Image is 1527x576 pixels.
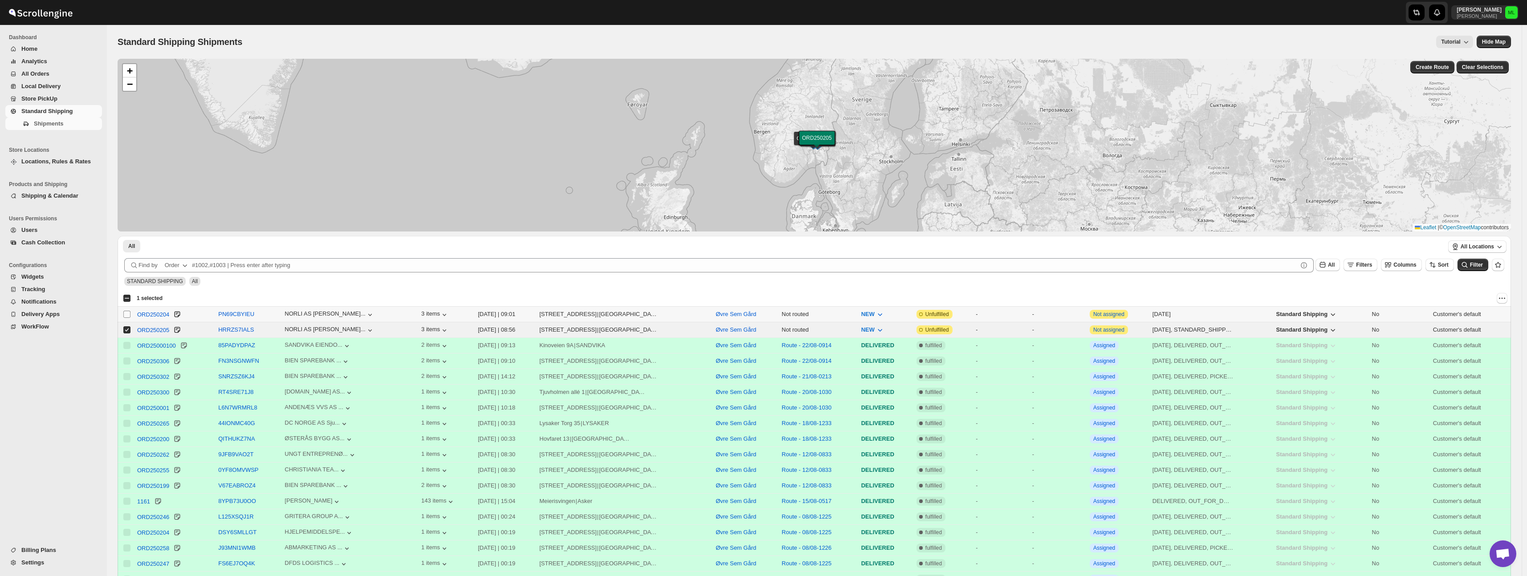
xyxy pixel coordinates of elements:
button: ORD250265 [137,419,169,428]
div: [GEOGRAPHIC_DATA] [599,310,656,319]
div: NORLI AS [PERSON_NAME]... [285,310,365,317]
div: 1 items [421,388,449,397]
span: All [128,243,135,250]
div: - [1032,325,1084,334]
div: ORD250302 [137,373,169,380]
button: Billing Plans [5,544,102,556]
input: #1002,#1003 | Press enter after typing [192,258,1298,272]
div: 1 items [421,466,449,475]
img: Marker [810,138,823,148]
img: Marker [807,140,820,150]
button: Create Route [1410,61,1454,73]
button: ORD250204 [137,528,169,537]
button: 143 items [421,497,455,506]
button: Not assigned [1093,311,1124,317]
button: ORD250306 [137,357,169,365]
button: Settings [5,556,102,569]
div: Order [165,261,179,270]
button: Route - 20/08-1030 [782,389,831,395]
button: DFDS LOGISTICS ... [285,560,348,568]
img: Marker [809,138,823,148]
div: 1 items [421,560,449,568]
button: Øvre Sem Gård [716,466,756,473]
button: 3 items [421,326,449,335]
div: ORD250265 [137,420,169,427]
div: HJELPEMIDDELSPE... [285,528,345,535]
button: Order [159,258,195,272]
button: 8YPB73U0OO [218,498,256,504]
button: ORD250247 [137,559,169,568]
span: Users Permissions [9,215,102,222]
span: Tutorial [1441,39,1461,45]
span: Standard Shipping [21,108,73,114]
button: Route - 08/08-1226 [782,544,831,551]
button: ORD250204 [137,310,169,319]
span: Dashboard [9,34,102,41]
div: 1 items [421,419,449,428]
button: WorkFlow [5,320,102,333]
div: [DATE], DELIVERED, OUT_FOR_DELIVERY, PICKED_UP, SHIPMENT -> DELIVERED, STANDARD_SHIPPING [1152,341,1233,350]
div: | [539,325,710,334]
a: Open chat [1490,540,1516,567]
button: Sort [1425,259,1454,271]
div: ORD250255 [137,467,169,474]
button: Assigned [1093,436,1115,442]
div: [STREET_ADDRESS] [539,325,597,334]
img: Marker [810,138,823,148]
div: Kinoveien 9A [539,341,574,350]
button: Standard Shipping [1271,307,1343,321]
span: Users [21,227,37,233]
div: ORD250200 [137,436,169,442]
div: ORD25000100 [137,342,176,349]
span: Configurations [9,262,102,269]
button: Analytics [5,55,102,68]
a: Zoom out [123,77,136,91]
button: Assigned [1093,405,1115,411]
button: ABMARKETING AS ... [285,544,351,553]
div: - [1032,341,1084,350]
span: + [127,65,133,76]
button: Assigned [1093,483,1115,489]
button: Widgets [5,271,102,283]
button: Route - 08/08-1225 [782,529,831,535]
div: 2 items [421,357,449,366]
button: Route - 18/08-1233 [782,420,831,426]
button: NEW [856,307,890,321]
button: ORD250199 [137,481,169,490]
button: Route - 20/08-1030 [782,404,831,411]
button: Assigned [1093,451,1115,458]
button: Route - 15/08-0517 [782,498,831,504]
div: ORD250199 [137,483,169,489]
div: ABMARKETING AS ... [285,544,342,551]
div: ØSTERÅS BYGG AS... [285,435,344,442]
span: Shipments [34,120,63,127]
span: All Locations [1461,243,1494,250]
button: DC NORGE AS Sju... [285,419,349,428]
button: HRRZS7IALS [218,326,254,333]
button: L125XSQJ1R [218,513,254,520]
div: No [1372,310,1428,319]
button: Actions [1497,293,1507,304]
div: 1161 [137,498,150,505]
button: Assigned [1093,467,1115,473]
div: UNGT ENTREPRENØ... [285,450,347,457]
button: BIEN SPAREBANK ... [285,373,350,381]
button: ORD250258 [137,544,169,552]
button: Cash Collection [5,236,102,249]
button: Tutorial [1436,36,1473,48]
text: ML [1508,10,1515,15]
button: Øvre Sem Gård [716,482,756,489]
div: DELIVERED [861,341,911,350]
button: 3 items [421,310,449,319]
div: 1 items [421,544,449,553]
span: All [1328,262,1335,268]
div: [DOMAIN_NAME] AS... [285,388,345,395]
div: BIEN SPAREBANK ... [285,482,341,488]
img: Marker [811,140,824,150]
button: ORD250262 [137,450,169,459]
span: Sort [1438,262,1449,268]
img: ScrollEngine [7,1,74,24]
button: Notifications [5,296,102,308]
button: Øvre Sem Gård [716,498,756,504]
button: 85PADYDPAZ [218,342,255,349]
